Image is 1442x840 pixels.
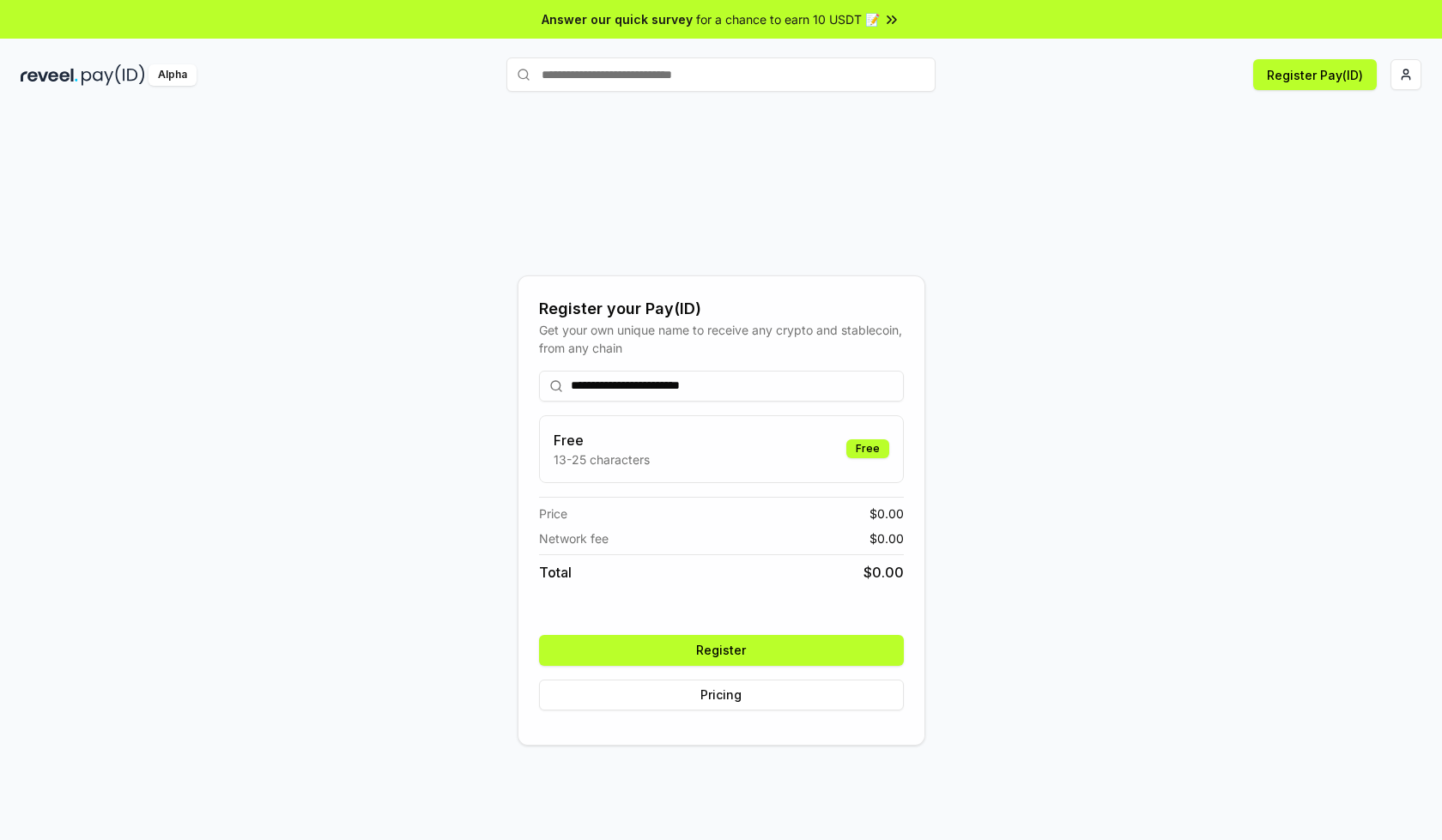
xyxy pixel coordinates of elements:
div: Alpha [148,64,197,86]
button: Register [539,635,904,666]
h3: Free [554,430,650,450]
div: Get your own unique name to receive any crypto and stablecoin, from any chain [539,321,904,357]
p: 13-25 characters [554,450,650,468]
span: Answer our quick survey [542,10,693,28]
span: for a chance to earn 10 USDT 📝 [696,10,880,28]
img: reveel_dark [21,64,78,86]
img: pay_id [82,64,145,86]
span: $ 0.00 [863,562,904,583]
span: $ 0.00 [869,505,904,523]
span: Network fee [539,529,609,547]
div: Free [846,439,889,458]
span: Price [539,505,567,523]
span: $ 0.00 [869,529,904,547]
div: Register your Pay(ID) [539,297,904,321]
button: Pricing [539,680,904,710]
span: Total [539,562,572,583]
button: Register Pay(ID) [1253,59,1377,90]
